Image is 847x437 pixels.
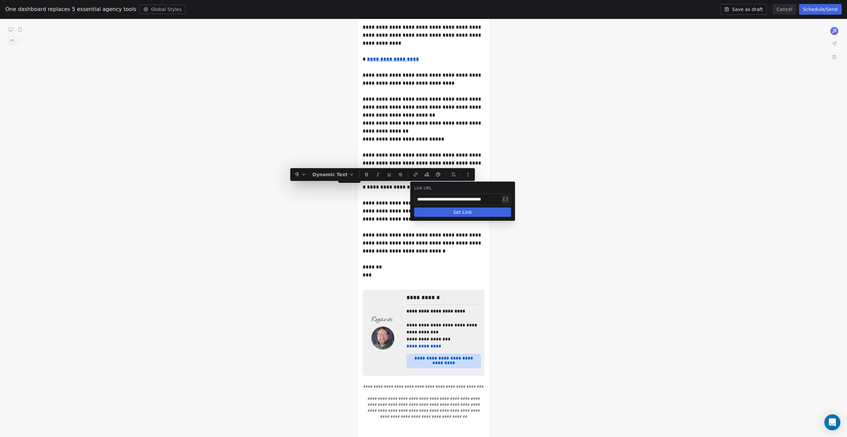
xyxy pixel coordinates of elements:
[310,170,357,180] button: Dynamic Text
[720,4,767,15] button: Save as draft
[799,4,842,15] button: Schedule/Send
[414,208,511,217] button: Set Link
[5,5,137,13] span: One dashboard replaces 5 essential agency tools
[414,186,511,191] div: Link URL
[772,4,796,15] button: Cancel
[139,5,186,14] button: Global Styles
